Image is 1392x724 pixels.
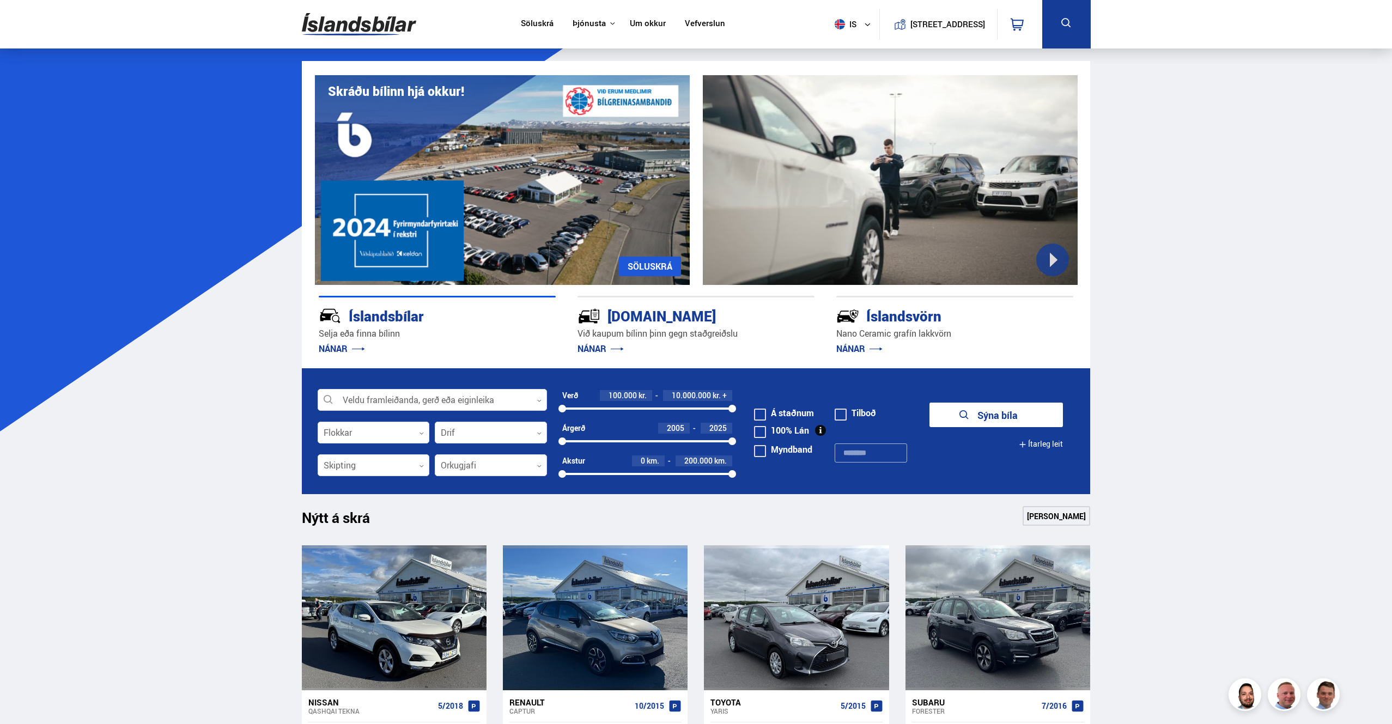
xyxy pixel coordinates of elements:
[639,391,647,400] span: kr.
[302,7,416,42] img: G0Ugv5HjCgRt.svg
[1023,506,1090,526] a: [PERSON_NAME]
[684,455,713,466] span: 200.000
[509,707,630,715] div: Captur
[830,8,879,40] button: is
[685,19,725,30] a: Vefverslun
[578,343,624,355] a: NÁNAR
[710,707,836,715] div: Yaris
[630,19,666,30] a: Um okkur
[830,19,858,29] span: is
[1230,680,1263,713] img: nhp88E3Fdnt1Opn2.png
[885,9,991,40] a: [STREET_ADDRESS]
[836,306,1035,325] div: Íslandsvörn
[841,702,866,710] span: 5/2015
[713,391,721,400] span: kr.
[836,305,859,327] img: -Svtn6bYgwAsiwNX.svg
[835,19,845,29] img: svg+xml;base64,PHN2ZyB4bWxucz0iaHR0cDovL3d3dy53My5vcmcvMjAwMC9zdmciIHdpZHRoPSI1MTIiIGhlaWdodD0iNT...
[754,409,814,417] label: Á staðnum
[641,455,645,466] span: 0
[929,403,1063,427] button: Sýna bíla
[308,697,434,707] div: Nissan
[836,327,1073,340] p: Nano Ceramic grafín lakkvörn
[578,327,814,340] p: Við kaupum bílinn þinn gegn staðgreiðslu
[315,75,690,285] img: eKx6w-_Home_640_.png
[647,457,659,465] span: km.
[319,327,556,340] p: Selja eða finna bílinn
[578,305,600,327] img: tr5P-W3DuiFaO7aO.svg
[714,457,727,465] span: km.
[562,424,585,433] div: Árgerð
[722,391,727,400] span: +
[308,707,434,715] div: Qashqai TEKNA
[912,707,1037,715] div: Forester
[319,305,342,327] img: JRvxyua_JYH6wB4c.svg
[754,445,812,454] label: Myndband
[912,697,1037,707] div: Subaru
[509,697,630,707] div: Renault
[710,697,836,707] div: Toyota
[619,257,681,276] a: SÖLUSKRÁ
[709,423,727,433] span: 2025
[302,509,389,532] h1: Nýtt á skrá
[835,409,876,417] label: Tilboð
[915,20,981,29] button: [STREET_ADDRESS]
[438,702,463,710] span: 5/2018
[836,343,883,355] a: NÁNAR
[562,391,578,400] div: Verð
[578,306,776,325] div: [DOMAIN_NAME]
[1019,432,1063,457] button: Ítarleg leit
[562,457,585,465] div: Akstur
[754,426,809,435] label: 100% Lán
[521,19,554,30] a: Söluskrá
[319,343,365,355] a: NÁNAR
[319,306,517,325] div: Íslandsbílar
[1042,702,1067,710] span: 7/2016
[328,84,464,99] h1: Skráðu bílinn hjá okkur!
[573,19,606,29] button: Þjónusta
[667,423,684,433] span: 2005
[635,702,664,710] span: 10/2015
[672,390,711,400] span: 10.000.000
[609,390,637,400] span: 100.000
[1309,680,1341,713] img: FbJEzSuNWCJXmdc-.webp
[1269,680,1302,713] img: siFngHWaQ9KaOqBr.png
